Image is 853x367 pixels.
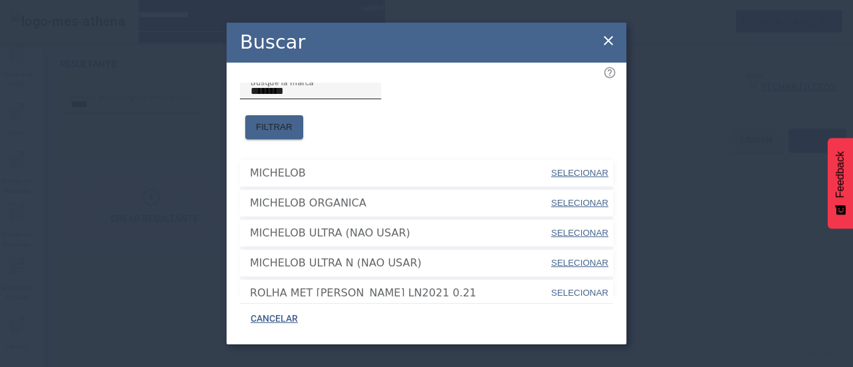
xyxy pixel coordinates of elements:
span: MICHELOB [250,165,550,181]
button: SELECIONAR [550,161,610,185]
span: FILTRAR [256,121,293,134]
span: MICHELOB ULTRA N (NAO USAR) [250,255,550,271]
button: CANCELAR [240,307,309,331]
mat-label: Busque la marca [251,77,314,87]
button: FILTRAR [245,115,303,139]
span: SELECIONAR [551,258,608,268]
span: SELECIONAR [551,228,608,238]
span: SELECIONAR [551,288,608,298]
span: Feedback [834,151,846,198]
button: Feedback - Mostrar pesquisa [828,138,853,228]
span: MICHELOB ORGANICA [250,195,550,211]
button: SELECIONAR [550,281,610,305]
button: SELECIONAR [550,221,610,245]
span: SELECIONAR [551,198,608,208]
button: SELECIONAR [550,191,610,215]
button: SELECIONAR [550,251,610,275]
span: SELECIONAR [551,168,608,178]
span: ROLHA MET [PERSON_NAME] LN2021 0,21 [250,285,550,301]
h2: Buscar [240,28,305,57]
span: MICHELOB ULTRA (NAO USAR) [250,225,550,241]
span: CANCELAR [251,312,298,326]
